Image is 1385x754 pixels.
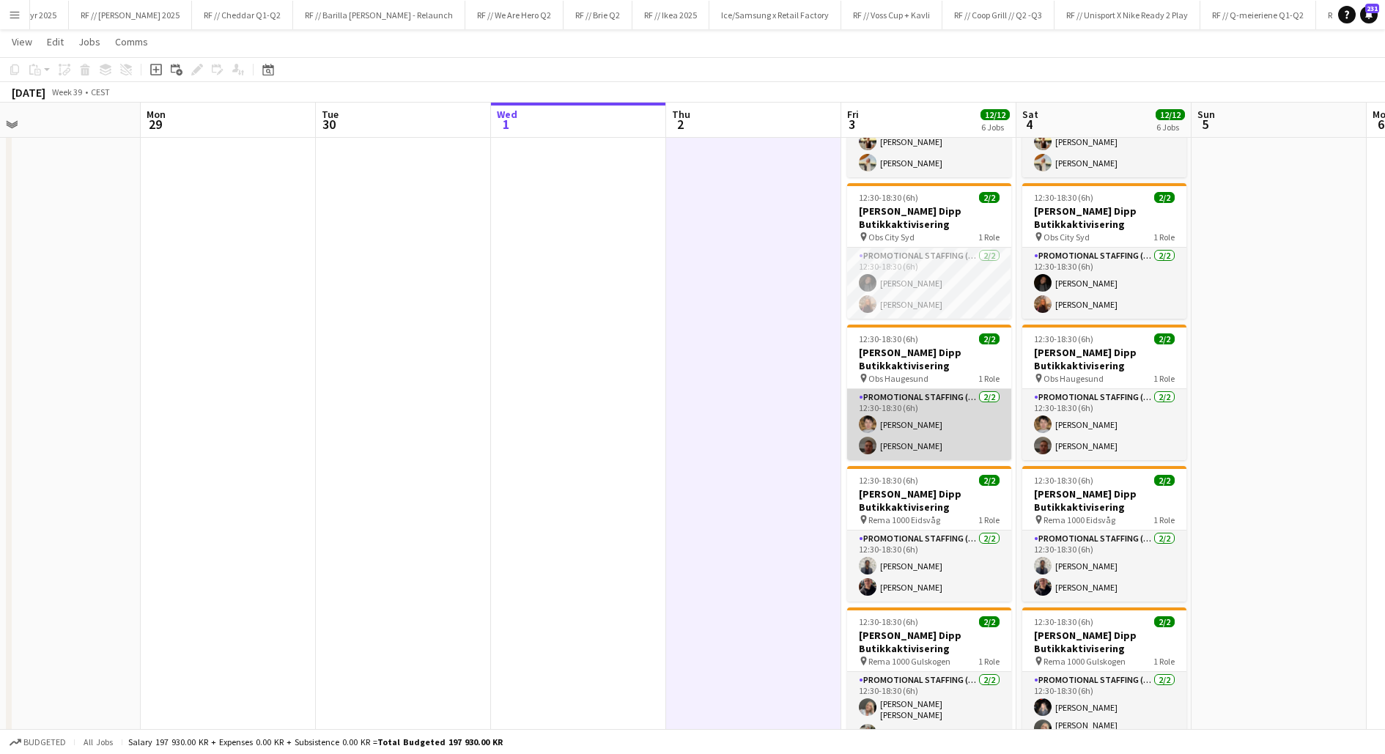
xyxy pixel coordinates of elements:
[868,514,940,525] span: Rema 1000 Eidsvåg
[1022,108,1038,121] span: Sat
[1022,389,1186,460] app-card-role: Promotional Staffing (Promotional Staff)2/212:30-18:30 (6h)[PERSON_NAME][PERSON_NAME]
[1156,109,1185,120] span: 12/12
[1195,116,1215,133] span: 5
[1022,346,1186,372] h3: [PERSON_NAME] Dipp Butikkaktivisering
[847,248,1011,319] app-card-role: Promotional Staffing (Promotional Staff)2/212:30-18:30 (6h)[PERSON_NAME][PERSON_NAME]
[322,108,339,121] span: Tue
[147,108,166,121] span: Mon
[465,1,564,29] button: RF // We Are Hero Q2
[1044,514,1115,525] span: Rema 1000 Eidsvåg
[1154,192,1175,203] span: 2/2
[1044,373,1104,384] span: Obs Haugesund
[845,116,859,133] span: 3
[1154,475,1175,486] span: 2/2
[1022,183,1186,319] app-job-card: 12:30-18:30 (6h)2/2[PERSON_NAME] Dipp Butikkaktivisering Obs City Syd1 RolePromotional Staffing (...
[564,1,632,29] button: RF // Brie Q2
[981,122,1009,133] div: 6 Jobs
[1034,616,1093,627] span: 12:30-18:30 (6h)
[847,204,1011,231] h3: [PERSON_NAME] Dipp Butikkaktivisering
[12,85,45,100] div: [DATE]
[1034,475,1093,486] span: 12:30-18:30 (6h)
[847,106,1011,177] app-card-role: Promotional Staffing (Promotional Staff)2/212:30-18:30 (6h)[PERSON_NAME][PERSON_NAME]
[1022,531,1186,602] app-card-role: Promotional Staffing (Promotional Staff)2/212:30-18:30 (6h)[PERSON_NAME][PERSON_NAME]
[7,734,68,750] button: Budgeted
[859,616,918,627] span: 12:30-18:30 (6h)
[1022,466,1186,602] app-job-card: 12:30-18:30 (6h)2/2[PERSON_NAME] Dipp Butikkaktivisering Rema 1000 Eidsvåg1 RolePromotional Staff...
[1020,116,1038,133] span: 4
[1022,487,1186,514] h3: [PERSON_NAME] Dipp Butikkaktivisering
[23,737,66,747] span: Budgeted
[847,389,1011,460] app-card-role: Promotional Staffing (Promotional Staff)2/212:30-18:30 (6h)[PERSON_NAME][PERSON_NAME]
[847,183,1011,319] app-job-card: 12:30-18:30 (6h)2/2[PERSON_NAME] Dipp Butikkaktivisering Obs City Syd1 RolePromotional Staffing (...
[192,1,293,29] button: RF // Cheddar Q1-Q2
[979,475,1000,486] span: 2/2
[1055,1,1200,29] button: RF // Unisport X Nike Ready 2 Play
[979,333,1000,344] span: 2/2
[847,487,1011,514] h3: [PERSON_NAME] Dipp Butikkaktivisering
[841,1,942,29] button: RF // Voss Cup + Kavli
[859,333,918,344] span: 12:30-18:30 (6h)
[1034,192,1093,203] span: 12:30-18:30 (6h)
[979,616,1000,627] span: 2/2
[1197,108,1215,121] span: Sun
[128,736,503,747] div: Salary 197 930.00 KR + Expenses 0.00 KR + Subsistence 0.00 KR =
[847,325,1011,460] div: 12:30-18:30 (6h)2/2[PERSON_NAME] Dipp Butikkaktivisering Obs Haugesund1 RolePromotional Staffing ...
[847,108,859,121] span: Fri
[1022,325,1186,460] app-job-card: 12:30-18:30 (6h)2/2[PERSON_NAME] Dipp Butikkaktivisering Obs Haugesund1 RolePromotional Staffing ...
[1153,656,1175,667] span: 1 Role
[115,35,148,48] span: Comms
[1022,607,1186,747] app-job-card: 12:30-18:30 (6h)2/2[PERSON_NAME] Dipp Butikkaktivisering Rema 1000 Gulskogen1 RolePromotional Sta...
[847,531,1011,602] app-card-role: Promotional Staffing (Promotional Staff)2/212:30-18:30 (6h)[PERSON_NAME][PERSON_NAME]
[670,116,690,133] span: 2
[847,672,1011,747] app-card-role: Promotional Staffing (Promotional Staff)2/212:30-18:30 (6h)[PERSON_NAME] [PERSON_NAME][PERSON_NAME]
[978,514,1000,525] span: 1 Role
[978,373,1000,384] span: 1 Role
[859,475,918,486] span: 12:30-18:30 (6h)
[632,1,709,29] button: RF // Ikea 2025
[78,35,100,48] span: Jobs
[1034,333,1093,344] span: 12:30-18:30 (6h)
[47,35,64,48] span: Edit
[144,116,166,133] span: 29
[859,192,918,203] span: 12:30-18:30 (6h)
[1365,4,1379,13] span: 231
[1022,248,1186,319] app-card-role: Promotional Staffing (Promotional Staff)2/212:30-18:30 (6h)[PERSON_NAME][PERSON_NAME]
[847,607,1011,747] app-job-card: 12:30-18:30 (6h)2/2[PERSON_NAME] Dipp Butikkaktivisering Rema 1000 Gulskogen1 RolePromotional Sta...
[48,86,85,97] span: Week 39
[1022,106,1186,177] app-card-role: Promotional Staffing (Promotional Staff)2/212:30-18:30 (6h)[PERSON_NAME][PERSON_NAME]
[1156,122,1184,133] div: 6 Jobs
[320,116,339,133] span: 30
[1022,629,1186,655] h3: [PERSON_NAME] Dipp Butikkaktivisering
[847,629,1011,655] h3: [PERSON_NAME] Dipp Butikkaktivisering
[980,109,1010,120] span: 12/12
[978,656,1000,667] span: 1 Role
[1153,373,1175,384] span: 1 Role
[6,32,38,51] a: View
[1153,514,1175,525] span: 1 Role
[69,1,192,29] button: RF // [PERSON_NAME] 2025
[868,656,950,667] span: Rema 1000 Gulskogen
[847,466,1011,602] app-job-card: 12:30-18:30 (6h)2/2[PERSON_NAME] Dipp Butikkaktivisering Rema 1000 Eidsvåg1 RolePromotional Staff...
[497,108,517,121] span: Wed
[1022,204,1186,231] h3: [PERSON_NAME] Dipp Butikkaktivisering
[495,116,517,133] span: 1
[41,32,70,51] a: Edit
[293,1,465,29] button: RF // Barilla [PERSON_NAME] - Relaunch
[1022,672,1186,747] app-card-role: Promotional Staffing (Promotional Staff)2/212:30-18:30 (6h)[PERSON_NAME][PERSON_NAME] [PERSON_NAME]
[979,192,1000,203] span: 2/2
[109,32,154,51] a: Comms
[1153,232,1175,243] span: 1 Role
[1154,616,1175,627] span: 2/2
[1154,333,1175,344] span: 2/2
[672,108,690,121] span: Thu
[868,232,915,243] span: Obs City Syd
[1044,656,1126,667] span: Rema 1000 Gulskogen
[73,32,106,51] a: Jobs
[1200,1,1316,29] button: RF // Q-meieriene Q1-Q2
